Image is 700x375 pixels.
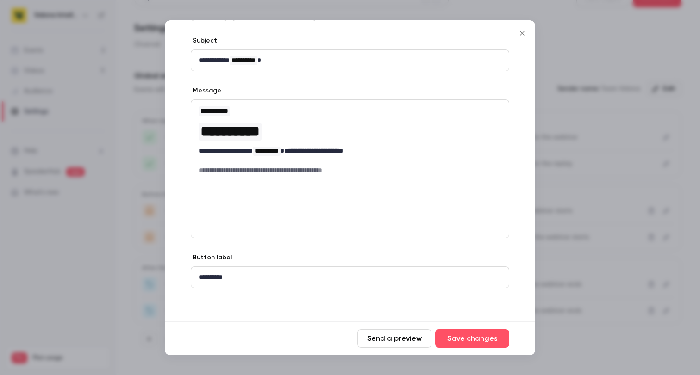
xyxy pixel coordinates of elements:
[191,267,509,288] div: editor
[357,329,431,348] button: Send a preview
[191,253,232,262] label: Button label
[191,86,221,95] label: Message
[435,329,509,348] button: Save changes
[191,36,217,45] label: Subject
[513,24,531,43] button: Close
[191,100,509,180] div: editor
[191,50,509,71] div: editor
